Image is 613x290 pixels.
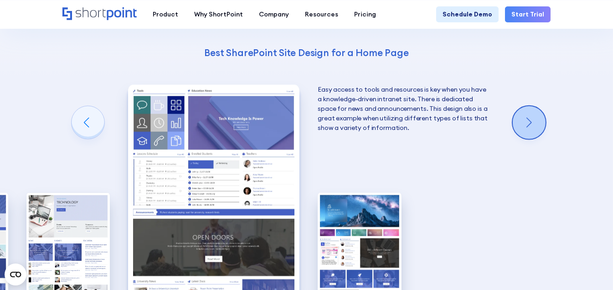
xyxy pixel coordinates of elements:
[62,7,137,21] a: Home
[346,6,384,22] a: Pricing
[305,10,338,19] div: Resources
[505,6,551,22] a: Start Trial
[144,6,186,22] a: Product
[127,47,486,59] h4: Best SharePoint Site Design for a Home Page
[5,264,26,285] button: Open CMP widget
[436,6,499,22] a: Schedule Demo
[513,106,546,139] div: Next slide
[259,10,289,19] div: Company
[354,10,376,19] div: Pricing
[186,6,251,22] a: Why ShortPoint
[251,6,297,22] a: Company
[194,10,243,19] div: Why ShortPoint
[153,10,178,19] div: Product
[297,6,346,22] a: Resources
[72,106,104,139] div: Previous slide
[567,246,613,290] iframe: Chat Widget
[318,85,489,133] p: Easy access to tools and resources is key when you have a knowledge-driven intranet site. There i...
